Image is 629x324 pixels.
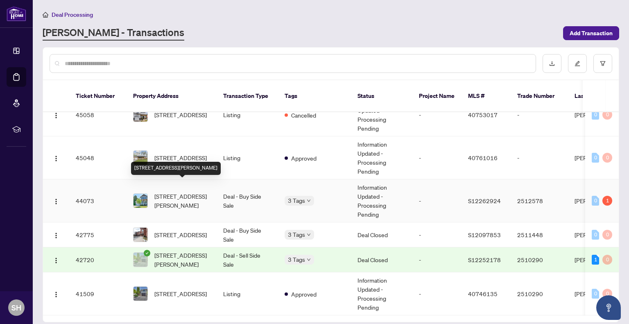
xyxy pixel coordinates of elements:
[600,61,606,66] span: filter
[592,196,599,206] div: 0
[602,153,612,163] div: 0
[602,255,612,265] div: 0
[307,233,311,237] span: down
[351,247,412,272] td: Deal Closed
[217,136,278,179] td: Listing
[69,272,127,315] td: 41509
[217,222,278,247] td: Deal - Buy Side Sale
[53,232,59,239] img: Logo
[217,272,278,315] td: Listing
[511,136,568,179] td: -
[412,80,462,112] th: Project Name
[291,154,317,163] span: Approved
[291,290,317,299] span: Approved
[50,287,63,300] button: Logo
[53,112,59,119] img: Logo
[288,196,305,205] span: 3 Tags
[412,247,462,272] td: -
[412,272,462,315] td: -
[154,153,207,162] span: [STREET_ADDRESS]
[468,231,501,238] span: S12097853
[69,80,127,112] th: Ticket Number
[217,179,278,222] td: Deal - Buy Side Sale
[468,197,501,204] span: S12262924
[462,80,511,112] th: MLS #
[133,253,147,267] img: thumbnail-img
[592,110,599,120] div: 0
[468,290,498,297] span: 40746135
[549,61,555,66] span: download
[133,287,147,301] img: thumbnail-img
[307,258,311,262] span: down
[568,54,587,73] button: edit
[593,54,612,73] button: filter
[43,12,48,18] span: home
[602,289,612,299] div: 0
[307,199,311,203] span: down
[596,295,621,320] button: Open asap
[50,194,63,207] button: Logo
[69,93,127,136] td: 45058
[592,255,599,265] div: 1
[412,179,462,222] td: -
[50,108,63,121] button: Logo
[412,222,462,247] td: -
[69,179,127,222] td: 44073
[133,228,147,242] img: thumbnail-img
[412,136,462,179] td: -
[563,26,619,40] button: Add Transaction
[53,257,59,264] img: Logo
[154,230,207,239] span: [STREET_ADDRESS]
[50,228,63,241] button: Logo
[511,80,568,112] th: Trade Number
[412,93,462,136] td: -
[154,110,207,119] span: [STREET_ADDRESS]
[69,247,127,272] td: 42720
[592,230,599,240] div: 0
[351,136,412,179] td: Information Updated - Processing Pending
[217,80,278,112] th: Transaction Type
[468,111,498,118] span: 40753017
[543,54,561,73] button: download
[217,247,278,272] td: Deal - Sell Side Sale
[53,291,59,298] img: Logo
[133,194,147,208] img: thumbnail-img
[53,155,59,162] img: Logo
[291,111,316,120] span: Cancelled
[288,255,305,264] span: 3 Tags
[43,26,184,41] a: [PERSON_NAME] - Transactions
[144,250,150,256] span: check-circle
[288,230,305,239] span: 3 Tags
[602,230,612,240] div: 0
[511,272,568,315] td: 2510290
[468,256,501,263] span: S12252178
[52,11,93,18] span: Deal Processing
[592,153,599,163] div: 0
[575,61,580,66] span: edit
[468,154,498,161] span: 40761016
[217,93,278,136] td: Listing
[133,151,147,165] img: thumbnail-img
[154,251,210,269] span: [STREET_ADDRESS][PERSON_NAME]
[602,196,612,206] div: 1
[511,93,568,136] td: -
[511,247,568,272] td: 2510290
[570,27,613,40] span: Add Transaction
[351,272,412,315] td: Information Updated - Processing Pending
[278,80,351,112] th: Tags
[69,222,127,247] td: 42775
[351,222,412,247] td: Deal Closed
[351,80,412,112] th: Status
[133,108,147,122] img: thumbnail-img
[592,289,599,299] div: 0
[50,253,63,266] button: Logo
[50,151,63,164] button: Logo
[351,93,412,136] td: Information Updated - Processing Pending
[154,289,207,298] span: [STREET_ADDRESS]
[11,302,21,313] span: SH
[69,136,127,179] td: 45048
[154,192,210,210] span: [STREET_ADDRESS][PERSON_NAME]
[127,80,217,112] th: Property Address
[511,222,568,247] td: 2511448
[511,179,568,222] td: 2512578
